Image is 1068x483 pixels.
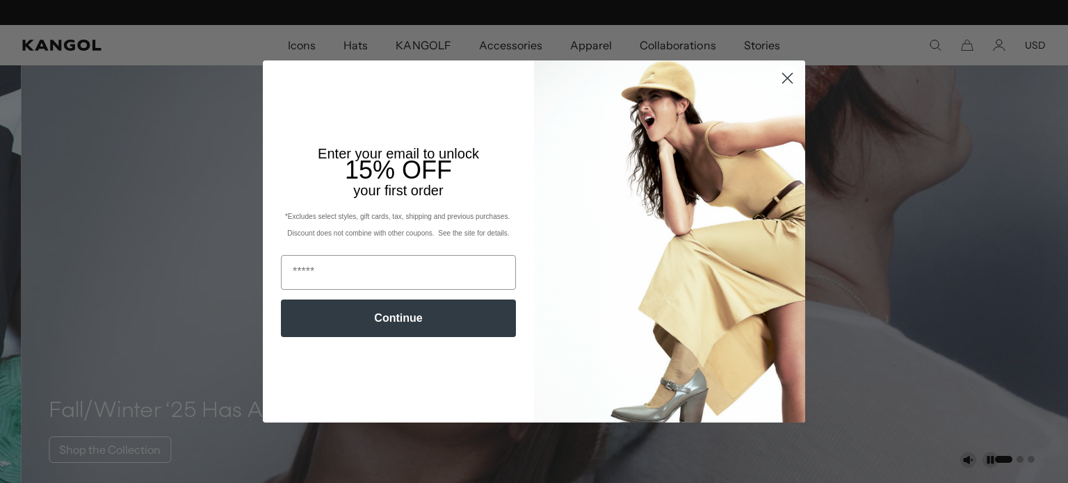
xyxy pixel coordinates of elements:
[318,146,479,161] span: Enter your email to unlock
[775,66,800,90] button: Close dialog
[285,213,512,237] span: *Excludes select styles, gift cards, tax, shipping and previous purchases. Discount does not comb...
[281,300,516,337] button: Continue
[281,255,516,290] input: Email
[353,183,443,198] span: your first order
[534,60,805,422] img: 93be19ad-e773-4382-80b9-c9d740c9197f.jpeg
[345,156,452,184] span: 15% OFF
